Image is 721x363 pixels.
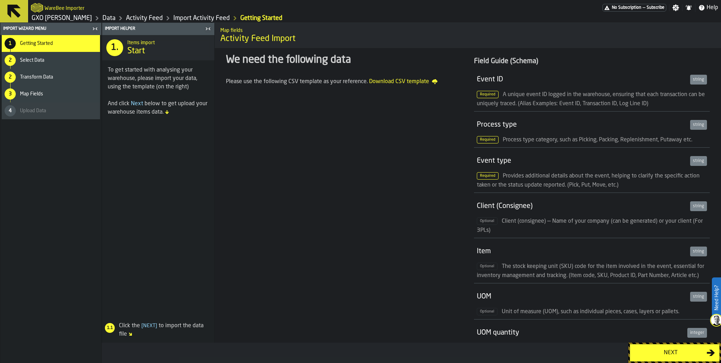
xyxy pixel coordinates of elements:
span: Optional [477,263,498,270]
h2: Sub Title [127,39,209,46]
div: Field Guide (Schema) [474,56,710,66]
div: string [690,292,707,302]
span: Download CSV template [369,78,438,86]
div: Next [634,349,707,357]
a: link-to-/wh/i/baca6aa3-d1fc-43c0-a604-2a1c9d5db74d/import/activity/ [173,14,230,22]
a: logo-header [31,1,43,14]
header: Import Helper [102,23,214,35]
a: link-to-/wh/i/baca6aa3-d1fc-43c0-a604-2a1c9d5db74d/pricing/ [602,4,666,12]
span: Required [477,91,499,98]
label: button-toggle-Notifications [682,4,695,11]
div: Click the to import the data file [102,322,212,338]
label: button-toggle-Settings [669,4,682,11]
h2: Sub Title [45,4,85,11]
button: button-Next [630,344,720,362]
span: [ [141,323,143,328]
label: button-toggle-Help [695,4,721,12]
span: Optional [477,308,498,315]
li: menu Transform Data [2,69,100,86]
div: string [690,201,707,211]
span: A unique event ID logged in the warehouse, ensuring that each transaction can be uniquely traced.... [477,92,705,107]
span: The stock keeping unit (SKU) code for the item involved in the event, essential for inventory man... [477,264,704,278]
div: 3 [5,88,16,100]
header: Import Wizard Menu [0,23,101,35]
div: integer [687,328,707,338]
h2: Sub Title [220,26,715,33]
span: Please use the following CSV template as your reference. [226,79,368,85]
div: string [690,156,707,166]
span: Activity Feed Import [220,33,715,45]
li: menu Upload Data [2,102,100,119]
span: ] [155,323,157,328]
span: Required [477,172,499,180]
label: Need Help? [713,278,720,317]
div: Process type [477,120,688,130]
span: Client (consignee) — Name of your company (can be generated) or your client (For 3PLs) [477,219,703,233]
span: Select Data [20,58,44,63]
a: link-to-/wh/i/baca6aa3-d1fc-43c0-a604-2a1c9d5db74d/import/activity/3d629286-02b1-490b-bbd2-51267e... [240,14,282,22]
span: Provides additional details about the event, helping to clarify the specific action taken or the ... [477,173,700,188]
div: 1. [106,39,123,56]
a: link-to-/wh/i/baca6aa3-d1fc-43c0-a604-2a1c9d5db74d [32,14,92,22]
nav: Breadcrumb [31,14,375,22]
div: We need the following data [226,54,462,66]
div: Import Wizard Menu [2,26,90,31]
div: Client (Consignee) [477,201,688,211]
span: Required [477,136,499,143]
div: 2 [5,55,16,66]
label: button-toggle-Close me [203,25,213,33]
span: Subscribe [647,5,665,10]
span: Transform Data [20,74,53,80]
span: Map Fields [20,91,43,97]
span: Next [131,101,143,107]
span: Getting Started [20,41,53,46]
div: Event ID [477,75,688,85]
div: string [690,75,707,85]
div: Menu Subscription [602,4,666,12]
span: Start [127,46,145,57]
div: UOM quantity [477,328,685,338]
li: menu Select Data [2,52,100,69]
a: Download CSV template [369,78,438,87]
div: To get started with analysing your warehouse, please import your data, using the template (on the... [108,66,209,91]
label: button-toggle-Close me [90,25,100,33]
li: menu Map Fields [2,86,100,102]
div: 1 [5,38,16,49]
div: title-Activity Feed Import [215,23,721,48]
span: Next [140,323,159,328]
span: Process type category, such as Picking, Packing, Replenishment, Putaway etc. [503,137,692,143]
div: string [690,120,707,130]
span: Unit of measure (UOM), such as individual pieces, cases, layers or pallets. [502,309,679,315]
div: title-Start [102,35,214,60]
li: menu Getting Started [2,35,100,52]
div: string [690,247,707,256]
div: Event type [477,156,688,166]
span: 1.1 [105,325,114,330]
span: Upload Data [20,108,46,114]
a: link-to-/wh/i/baca6aa3-d1fc-43c0-a604-2a1c9d5db74d/data/activity [126,14,163,22]
a: link-to-/wh/i/baca6aa3-d1fc-43c0-a604-2a1c9d5db74d/data [102,14,115,22]
span: — [643,5,645,10]
div: 4 [5,105,16,116]
span: Help [707,4,718,12]
div: Import Helper [104,26,203,31]
div: Item [477,247,688,256]
div: And click below to get upload your warehouse items data. [108,100,209,116]
span: No Subscription [612,5,641,10]
div: 2 [5,72,16,83]
div: UOM [477,292,688,302]
span: Optional [477,217,498,225]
